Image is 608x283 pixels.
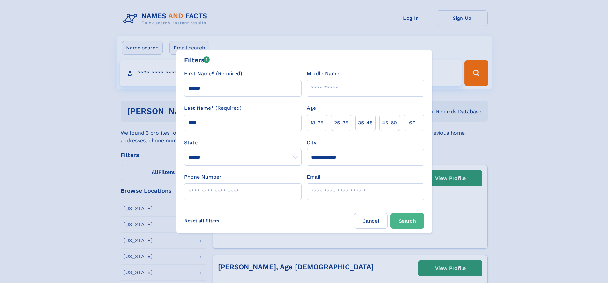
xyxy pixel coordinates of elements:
[184,173,221,181] label: Phone Number
[382,119,397,127] span: 45‑60
[390,213,424,229] button: Search
[307,139,316,146] label: City
[358,119,372,127] span: 35‑45
[310,119,323,127] span: 18‑25
[307,173,320,181] label: Email
[184,139,302,146] label: State
[334,119,348,127] span: 25‑35
[184,104,242,112] label: Last Name* (Required)
[409,119,419,127] span: 60+
[180,213,223,228] label: Reset all filters
[354,213,388,229] label: Cancel
[184,55,210,65] div: Filters
[307,104,316,112] label: Age
[307,70,339,78] label: Middle Name
[184,70,242,78] label: First Name* (Required)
